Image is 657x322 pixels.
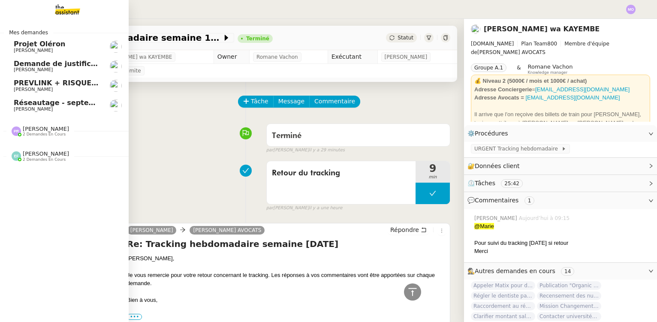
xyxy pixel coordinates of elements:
[474,78,587,84] strong: 💰 Niveau 2 (5000€ / mois et 1000€ / achat)
[14,67,53,72] span: [PERSON_NAME]
[127,314,142,320] label: •••
[273,96,310,108] button: Message
[474,144,561,153] span: URGENT Tracking hebdomadaire
[561,267,574,276] nz-tag: 14
[256,53,298,61] span: Romane Vachon
[471,292,535,300] span: Régler le dentiste par virement
[127,296,446,304] div: Bien à vous,
[23,157,66,162] span: 2 demandes en cours
[45,33,222,42] span: Tracking hebdomadaire semaine 15 septembre 2025
[14,60,222,68] span: Demande de justificatifs Pennylane - septembre 2025
[238,96,274,108] button: Tâche
[309,205,342,212] span: il y a une heure
[464,192,657,209] div: 💬Commentaires 1
[537,302,601,310] span: Mission Changement Numéro INE Avant le [DATE] et paiement CECV
[467,197,538,204] span: 💬
[501,179,523,188] nz-tag: 25:42
[474,214,519,222] span: [PERSON_NAME]
[474,239,650,247] div: Pour suivi du tracking [DATE] si retour
[464,125,657,142] div: ⚙️Procédures
[278,96,304,106] span: Message
[390,226,419,234] span: Répondre
[535,86,630,93] a: [EMAIL_ADDRESS][DOMAIN_NAME]
[474,85,647,94] div: =
[475,130,508,137] span: Procédures
[537,312,601,321] span: Contacter universités pour VES Master Psychologie
[475,180,495,187] span: Tâches
[14,99,130,107] span: Réseautage - septembre 2025
[464,175,657,192] div: ⏲️Tâches 25:42
[251,96,268,106] span: Tâche
[471,302,535,310] span: Raccordement au réseau Naxoo
[517,63,521,75] span: &
[467,268,578,274] span: 🕵️
[12,126,21,136] img: svg
[471,281,535,290] span: Appeler Matix pour dépannage broyeur
[474,86,532,93] strong: Adresse Conciergerie
[471,41,514,47] span: [DOMAIN_NAME]
[266,205,274,212] span: par
[464,158,657,175] div: 🔐Données client
[127,254,446,263] div: [PERSON_NAME],
[474,94,524,101] strong: Adresse Avocats =
[127,226,177,234] a: [PERSON_NAME]
[537,281,601,290] span: Publication "Organic Intelligence" rentrée 2025, [DATE]
[528,63,573,75] app-user-label: Knowledge manager
[387,225,430,235] button: Répondre
[14,79,168,87] span: PREVLINK + RISQUES PROFESSIONNELS
[110,99,122,111] img: users%2FfjlNmCTkLiVoA3HQjY3GA5JXGxb2%2Favatar%2Fstarofservice_97480retdsc0392.png
[272,167,410,180] span: Retour du tracking
[474,247,650,256] div: Merci
[626,5,636,14] img: svg
[547,41,557,47] span: 800
[309,147,345,154] span: il y a 29 minutes
[471,39,650,57] span: [PERSON_NAME] AVOCATS
[471,63,506,72] nz-tag: Groupe A.1
[519,214,571,222] span: Aujourd’hui à 09:15
[23,132,66,137] span: 2 demandes en cours
[471,312,535,321] span: Clarifier montant salaire net/réel postdoctoral
[525,94,620,101] a: [EMAIL_ADDRESS][DOMAIN_NAME]
[110,41,122,53] img: users%2FfjlNmCTkLiVoA3HQjY3GA5JXGxb2%2Favatar%2Fstarofservice_97480retdsc0392.png
[528,70,568,75] span: Knowledge manager
[266,205,343,212] small: [PERSON_NAME]
[246,36,269,41] div: Terminé
[190,226,265,234] a: [PERSON_NAME] AVOCATS
[537,292,601,300] span: Recensement des numéros de vigiks
[23,126,69,132] span: [PERSON_NAME]
[416,163,450,174] span: 9
[528,63,573,70] span: Romane Vachon
[314,96,355,106] span: Commentaire
[416,174,450,181] span: min
[4,28,53,37] span: Mes demandes
[309,96,360,108] button: Commentaire
[475,163,520,169] span: Données client
[464,263,657,280] div: 🕵️Autres demandes en cours 14
[266,147,345,154] small: [PERSON_NAME]
[14,40,65,48] span: Projet Oléron
[475,197,518,204] span: Commentaires
[14,87,53,92] span: [PERSON_NAME]
[474,223,494,229] span: @Marie
[14,106,53,112] span: [PERSON_NAME]
[475,268,555,274] span: Autres demandes en cours
[266,147,274,154] span: par
[110,80,122,92] img: users%2FfjlNmCTkLiVoA3HQjY3GA5JXGxb2%2Favatar%2Fstarofservice_97480retdsc0392.png
[398,35,413,41] span: Statut
[23,150,69,157] span: [PERSON_NAME]
[110,60,122,72] img: users%2FfjlNmCTkLiVoA3HQjY3GA5JXGxb2%2Favatar%2Fstarofservice_97480retdsc0392.png
[12,151,21,161] img: svg
[524,196,535,205] nz-tag: 1
[127,238,446,250] h4: Re: Tracking hebdomadaire semaine [DATE]
[471,24,480,34] img: users%2F47wLulqoDhMx0TTMwUcsFP5V2A23%2Favatar%2Fnokpict-removebg-preview-removebg-preview.png
[474,110,647,135] div: Il arrive que l'on reçoive des billets de train pour [PERSON_NAME], toujours attribuer à [PERSON_...
[521,41,547,47] span: Plan Team
[467,161,523,171] span: 🔐
[328,50,377,64] td: Exécutant
[467,180,530,187] span: ⏲️
[467,129,512,138] span: ⚙️
[272,132,301,140] span: Terminé
[484,25,600,33] a: [PERSON_NAME] wa KAYEMBE
[14,48,53,53] span: [PERSON_NAME]
[95,53,172,61] span: [PERSON_NAME] wa KAYEMBE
